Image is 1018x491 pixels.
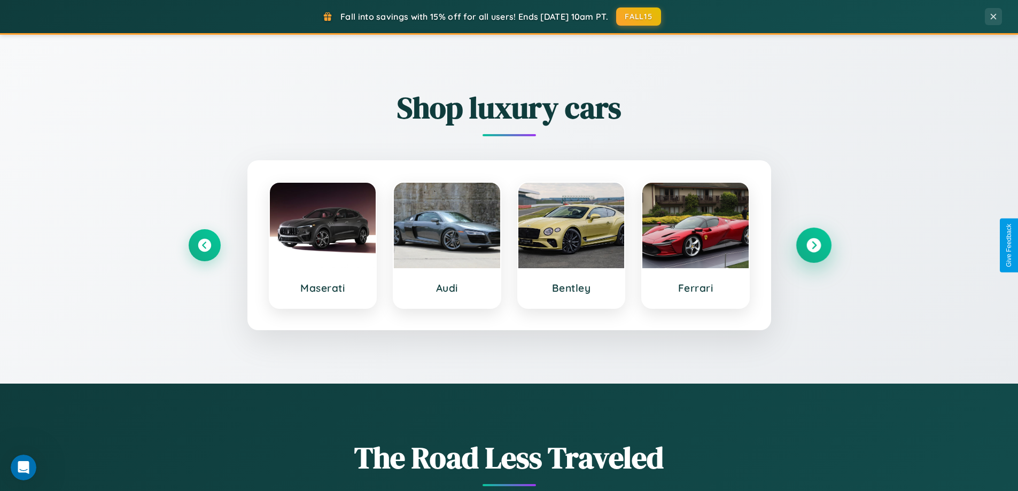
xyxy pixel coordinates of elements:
h3: Ferrari [653,282,738,294]
h1: The Road Less Traveled [189,437,830,478]
span: Fall into savings with 15% off for all users! Ends [DATE] 10am PT. [340,11,608,22]
h3: Maserati [281,282,366,294]
div: Give Feedback [1005,224,1013,267]
button: FALL15 [616,7,661,26]
h2: Shop luxury cars [189,87,830,128]
iframe: Intercom live chat [11,455,36,480]
h3: Audi [405,282,489,294]
h3: Bentley [529,282,614,294]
